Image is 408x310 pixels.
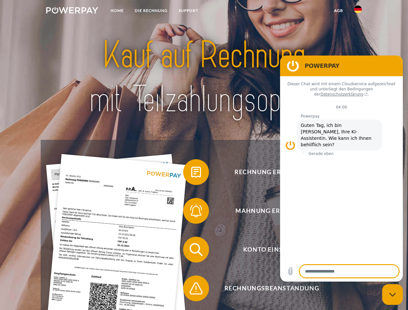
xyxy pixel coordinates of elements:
img: qb_search.svg [188,242,204,258]
a: agb [329,5,349,16]
span: Rechnungsbeanstandung [193,275,351,301]
button: Konto einsehen [183,237,351,263]
a: Home [105,5,129,16]
span: Mahnung erhalten? [193,198,351,224]
img: qb_bill.svg [188,164,204,180]
button: Mahnung erhalten? [183,198,351,224]
img: qb_warning.svg [188,280,204,296]
button: Rechnung erhalten? [183,159,351,185]
span: Konto einsehen [193,237,351,263]
a: SUPPORT [173,5,204,16]
img: qb_bell.svg [188,203,204,219]
iframe: Messaging-Fenster [280,56,403,282]
img: logo-powerpay-white.svg [46,7,98,14]
img: de [354,5,362,13]
a: DIE RECHNUNG [129,5,173,16]
img: title-powerpay_de.svg [62,31,346,124]
span: Rechnung erhalten? [193,159,351,185]
button: Rechnungsbeanstandung [183,275,351,301]
iframe: Schaltfläche zum Öffnen des Messaging-Fensters; Konversation läuft [382,284,403,305]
